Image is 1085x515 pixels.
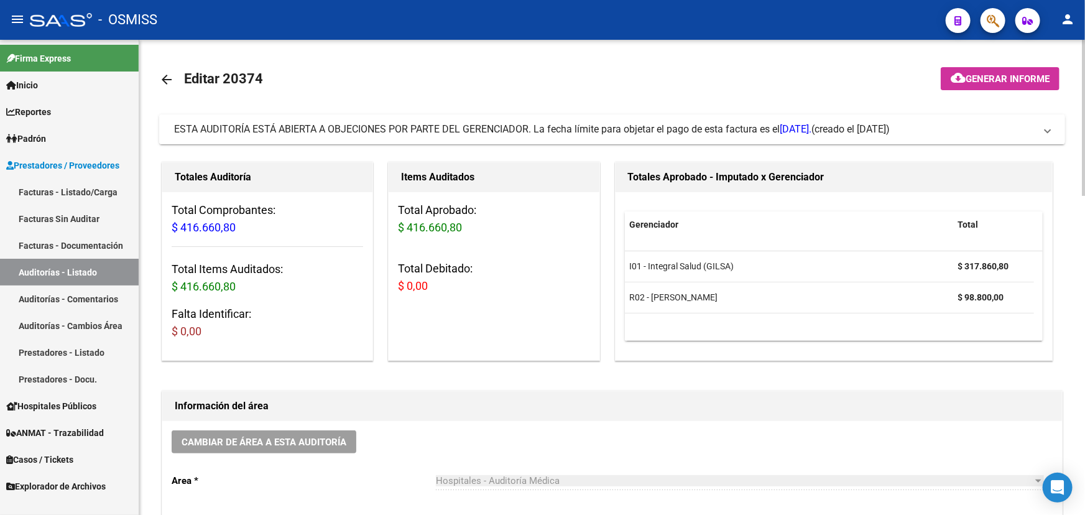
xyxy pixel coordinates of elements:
[951,70,966,85] mat-icon: cloud_download
[6,78,38,92] span: Inicio
[172,325,201,338] span: $ 0,00
[6,159,119,172] span: Prestadores / Proveedores
[172,305,363,340] h3: Falta Identificar:
[184,71,263,86] span: Editar 20374
[436,475,560,486] span: Hospitales - Auditoría Médica
[398,202,589,236] h3: Total Aprobado:
[966,73,1050,85] span: Generar informe
[159,114,1065,144] mat-expansion-panel-header: ESTA AUDITORÍA ESTÁ ABIERTA A OBJECIONES POR PARTE DEL GERENCIADOR. La fecha límite para objetar ...
[398,279,428,292] span: $ 0,00
[159,72,174,87] mat-icon: arrow_back
[958,261,1009,271] strong: $ 317.860,80
[172,221,236,234] span: $ 416.660,80
[6,480,106,493] span: Explorador de Archivos
[175,167,360,187] h1: Totales Auditoría
[630,220,679,230] span: Gerenciador
[6,399,96,413] span: Hospitales Públicos
[1060,12,1075,27] mat-icon: person
[958,220,979,230] span: Total
[398,260,589,295] h3: Total Debitado:
[6,426,104,440] span: ANMAT - Trazabilidad
[811,123,890,136] span: (creado el [DATE])
[625,211,953,238] datatable-header-cell: Gerenciador
[175,396,1050,416] h1: Información del área
[10,12,25,27] mat-icon: menu
[401,167,586,187] h1: Items Auditados
[958,292,1004,302] strong: $ 98.800,00
[172,202,363,236] h3: Total Comprobantes:
[6,132,46,146] span: Padrón
[98,6,157,34] span: - OSMISS
[398,221,462,234] span: $ 416.660,80
[174,123,811,135] span: ESTA AUDITORÍA ESTÁ ABIERTA A OBJECIONES POR PARTE DEL GERENCIADOR. La fecha límite para objetar ...
[6,52,71,65] span: Firma Express
[172,474,436,488] p: Area *
[172,430,356,453] button: Cambiar de área a esta auditoría
[172,261,363,295] h3: Total Items Auditados:
[6,105,51,119] span: Reportes
[953,211,1034,238] datatable-header-cell: Total
[630,292,718,302] span: R02 - [PERSON_NAME]
[172,280,236,293] span: $ 416.660,80
[1043,473,1073,503] div: Open Intercom Messenger
[182,437,346,448] span: Cambiar de área a esta auditoría
[941,67,1060,90] button: Generar informe
[628,167,1040,187] h1: Totales Aprobado - Imputado x Gerenciador
[630,261,734,271] span: I01 - Integral Salud (GILSA)
[780,123,811,135] span: [DATE].
[6,453,73,466] span: Casos / Tickets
